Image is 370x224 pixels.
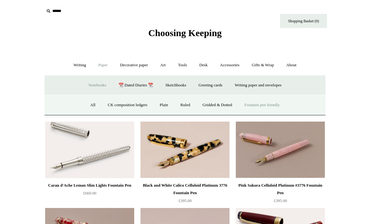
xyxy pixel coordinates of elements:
img: Caran d'Ache Leman Slim Lights Fountain Pen [45,122,134,178]
span: £660.00 [83,191,96,195]
a: Pink Sakura Celluloid Platinum #3776 Fountain Pen Pink Sakura Celluloid Platinum #3776 Fountain Pen [236,122,325,178]
div: Caran d'Ache Leman Slim Lights Fountain Pen [47,182,133,189]
a: Art [155,57,171,74]
a: Sketchbooks [160,77,192,94]
div: Black and White Calico Celluloid Platinum 3776 Fountain Pen [142,182,228,197]
a: Plain [154,97,174,113]
a: Accessories [214,57,245,74]
img: Black and White Calico Celluloid Platinum 3776 Fountain Pen [140,122,230,178]
a: Black and White Calico Celluloid Platinum 3776 Fountain Pen Black and White Calico Celluloid Plat... [140,122,230,178]
a: All [85,97,101,113]
a: Greeting cards [193,77,228,94]
a: Caran d'Ache Leman Slim Lights Fountain Pen Caran d'Ache Leman Slim Lights Fountain Pen [45,122,134,178]
a: Choosing Keeping [148,33,222,37]
a: Paper [93,57,114,74]
a: Caran d'Ache Leman Slim Lights Fountain Pen £660.00 [45,182,134,207]
a: Notebooks [83,77,112,94]
a: CK composition ledgers [102,97,153,113]
div: Pink Sakura Celluloid Platinum #3776 Fountain Pen [237,182,323,197]
a: Black and White Calico Celluloid Platinum 3776 Fountain Pen £395.00 [140,182,230,207]
a: Gifts & Wrap [246,57,280,74]
a: Shopping Basket (0) [280,14,327,28]
a: Writing [68,57,92,74]
img: Pink Sakura Celluloid Platinum #3776 Fountain Pen [236,122,325,178]
a: Fountain pen friendly [239,97,286,113]
a: Desk [194,57,214,74]
span: £395.00 [274,198,287,203]
a: Ruled [175,97,196,113]
span: £395.00 [178,198,192,203]
a: Writing paper and envelopes [229,77,287,94]
a: Tools [172,57,193,74]
a: Decorative paper [114,57,154,74]
a: Gridded & Dotted [197,97,238,113]
a: About [281,57,302,74]
span: Choosing Keeping [148,28,222,38]
a: Pink Sakura Celluloid Platinum #3776 Fountain Pen £395.00 [236,182,325,207]
a: 📆 Dated Diaries 📆 [113,77,159,94]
